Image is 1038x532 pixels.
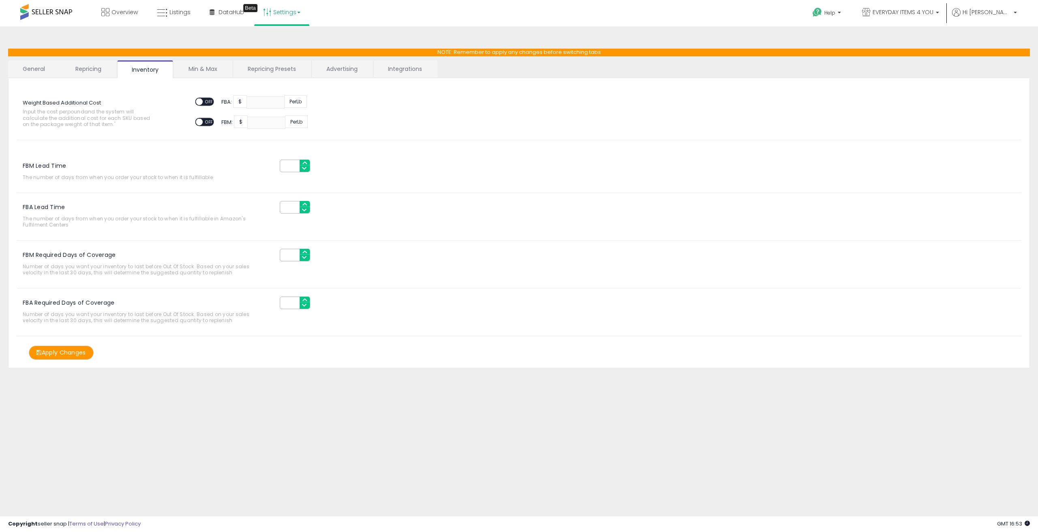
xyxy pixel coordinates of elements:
[234,115,248,128] span: $
[812,7,822,17] i: Get Help
[23,96,101,107] label: Weight Based Additional Cost
[952,8,1017,26] a: Hi [PERSON_NAME]
[219,8,244,16] span: DataHub
[61,60,116,77] a: Repricing
[29,346,94,360] button: Apply Changes
[824,9,835,16] span: Help
[284,95,307,108] span: Per Lb
[203,119,216,126] span: OFF
[373,60,437,77] a: Integrations
[8,49,1030,56] p: NOTE: Remember to apply any changes before switching tabs
[312,60,372,77] a: Advertising
[23,174,268,180] span: The number of days from when you order your stock to when it is fulfillable
[8,60,60,77] a: General
[285,115,308,128] span: Per Lb
[963,8,1011,16] span: Hi [PERSON_NAME]
[243,4,257,12] div: Tooltip anchor
[873,8,933,16] span: EVERYDAY ITEMS 4 YOU
[23,109,158,127] span: Input the cost per pound and the system will calculate the additional cost for each SKU based on ...
[112,8,138,16] span: Overview
[23,263,268,276] span: Number of days you want your inventory to last before Out Of Stock. Based on your sales velocity ...
[174,60,232,77] a: Min & Max
[203,98,216,105] span: OFF
[233,60,311,77] a: Repricing Presets
[221,98,232,105] span: FBA:
[17,249,116,257] label: FBM Required Days of Coverage
[17,297,114,305] label: FBA Required Days of Coverage
[806,1,849,26] a: Help
[169,8,191,16] span: Listings
[23,311,268,324] span: Number of days you want your inventory to last before Out Of Stock. Based on your sales velocity ...
[117,60,173,78] a: Inventory
[221,118,233,126] span: FBM:
[17,160,66,168] label: FBM Lead Time
[23,216,268,228] span: The number of days from when you order your stock to when it is fulfillable in Amazon's Fulfilmen...
[17,201,65,209] label: FBA Lead Time
[233,95,247,108] span: $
